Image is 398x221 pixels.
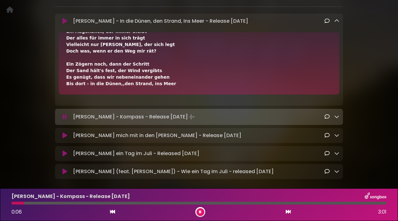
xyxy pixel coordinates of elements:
p: [PERSON_NAME] (feat. [PERSON_NAME]) - Wie ein Tag im Juli - released [DATE] [73,168,274,175]
img: waveform4.gif [188,113,197,121]
p: [PERSON_NAME] - Kompass - Release [DATE] [73,113,197,121]
p: [PERSON_NAME] ein Tag im Juli - Released [DATE] [73,150,199,157]
p: [PERSON_NAME] - In die Dünen, den Strand, ins Meer - Release [DATE] [73,17,248,25]
p: [PERSON_NAME] mich mit in den [PERSON_NAME] - Release [DATE] [73,132,241,139]
img: songbox-logo-white.png [365,192,386,200]
p: [PERSON_NAME] - Kompass - Release [DATE] [12,193,130,200]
